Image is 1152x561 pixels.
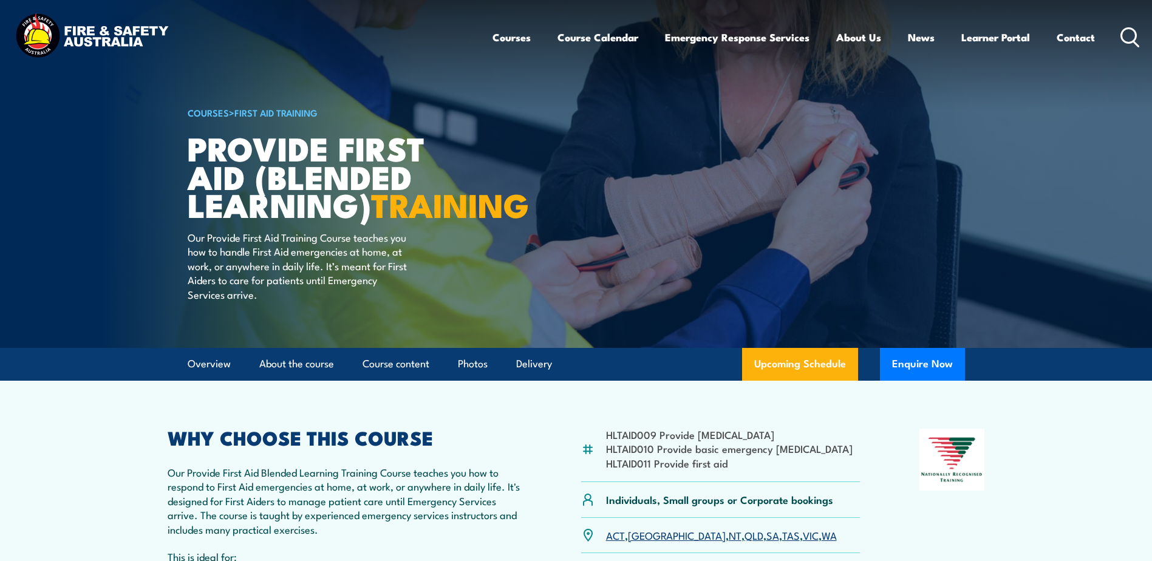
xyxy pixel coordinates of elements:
a: Emergency Response Services [665,21,809,53]
a: Course Calendar [557,21,638,53]
p: Our Provide First Aid Blended Learning Training Course teaches you how to respond to First Aid em... [168,465,522,536]
li: HLTAID011 Provide first aid [606,456,853,470]
strong: TRAINING [371,178,529,229]
li: HLTAID010 Provide basic emergency [MEDICAL_DATA] [606,441,853,455]
a: ACT [606,528,625,542]
p: , , , , , , , [606,528,837,542]
a: TAS [782,528,800,542]
a: WA [822,528,837,542]
h1: Provide First Aid (Blended Learning) [188,134,488,219]
li: HLTAID009 Provide [MEDICAL_DATA] [606,427,853,441]
button: Enquire Now [880,348,965,381]
p: Our Provide First Aid Training Course teaches you how to handle First Aid emergencies at home, at... [188,230,409,301]
a: Contact [1057,21,1095,53]
a: VIC [803,528,819,542]
a: QLD [745,528,763,542]
img: Nationally Recognised Training logo. [919,429,985,491]
a: Courses [492,21,531,53]
a: News [908,21,935,53]
a: SA [766,528,779,542]
a: COURSES [188,106,229,119]
a: Overview [188,348,231,380]
a: About Us [836,21,881,53]
h2: WHY CHOOSE THIS COURSE [168,429,522,446]
h6: > [188,105,488,120]
p: Individuals, Small groups or Corporate bookings [606,492,833,506]
a: Photos [458,348,488,380]
a: Upcoming Schedule [742,348,858,381]
a: Course content [363,348,429,380]
a: Learner Portal [961,21,1030,53]
a: First Aid Training [234,106,318,119]
a: [GEOGRAPHIC_DATA] [628,528,726,542]
a: Delivery [516,348,552,380]
a: NT [729,528,741,542]
a: About the course [259,348,334,380]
